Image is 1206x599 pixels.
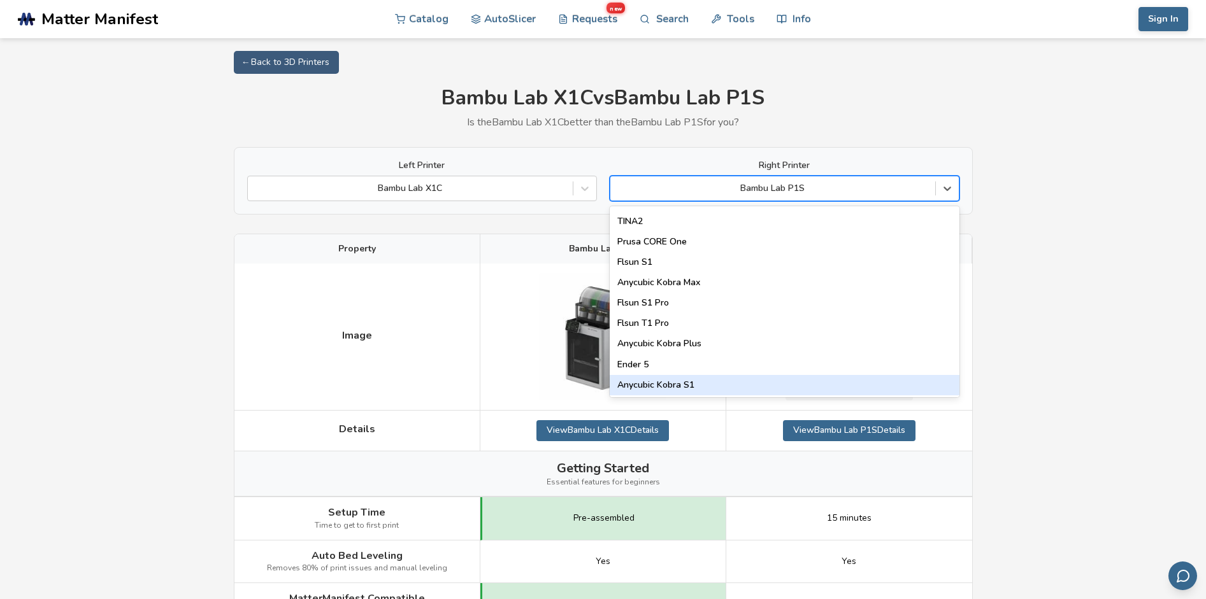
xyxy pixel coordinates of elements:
[573,513,635,523] span: Pre-assembled
[536,420,669,440] a: ViewBambu Lab X1CDetails
[617,183,619,194] input: Bambu Lab P1SFlashforge Adventurer 4 ProPrusa MiniQIDI X-CF ProQIDI X-Max 3QIDI X-Plus 3QIDI X-Pl...
[596,556,610,567] span: Yes
[827,513,872,523] span: 15 minutes
[610,375,959,395] div: Anycubic Kobra S1
[312,550,403,561] span: Auto Bed Leveling
[234,51,339,74] a: ← Back to 3D Printers
[41,10,158,28] span: Matter Manifest
[234,116,973,128] p: Is the Bambu Lab X1C better than the Bambu Lab P1S for you?
[610,211,959,232] div: TINA2
[557,461,649,476] span: Getting Started
[1168,561,1197,590] button: Send feedback via email
[315,521,399,530] span: Time to get to first print
[539,273,666,400] img: Bambu Lab X1C
[342,330,372,341] span: Image
[1138,7,1188,31] button: Sign In
[610,334,959,354] div: Anycubic Kobra Plus
[338,244,376,254] span: Property
[569,244,636,254] span: Bambu Lab X1C
[267,564,447,573] span: Removes 80% of print issues and manual leveling
[234,87,973,110] h1: Bambu Lab X1C vs Bambu Lab P1S
[610,293,959,313] div: Flsun S1 Pro
[610,313,959,334] div: Flsun T1 Pro
[547,478,660,487] span: Essential features for beginners
[247,160,597,171] label: Left Printer
[610,232,959,252] div: Prusa CORE One
[610,160,959,171] label: Right Printer
[610,252,959,272] div: Flsun S1
[783,420,915,440] a: ViewBambu Lab P1SDetails
[607,3,625,13] span: new
[328,507,385,518] span: Setup Time
[610,272,959,293] div: Anycubic Kobra Max
[842,556,856,567] span: Yes
[610,355,959,375] div: Ender 5
[254,183,257,194] input: Bambu Lab X1C
[339,423,375,435] span: Details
